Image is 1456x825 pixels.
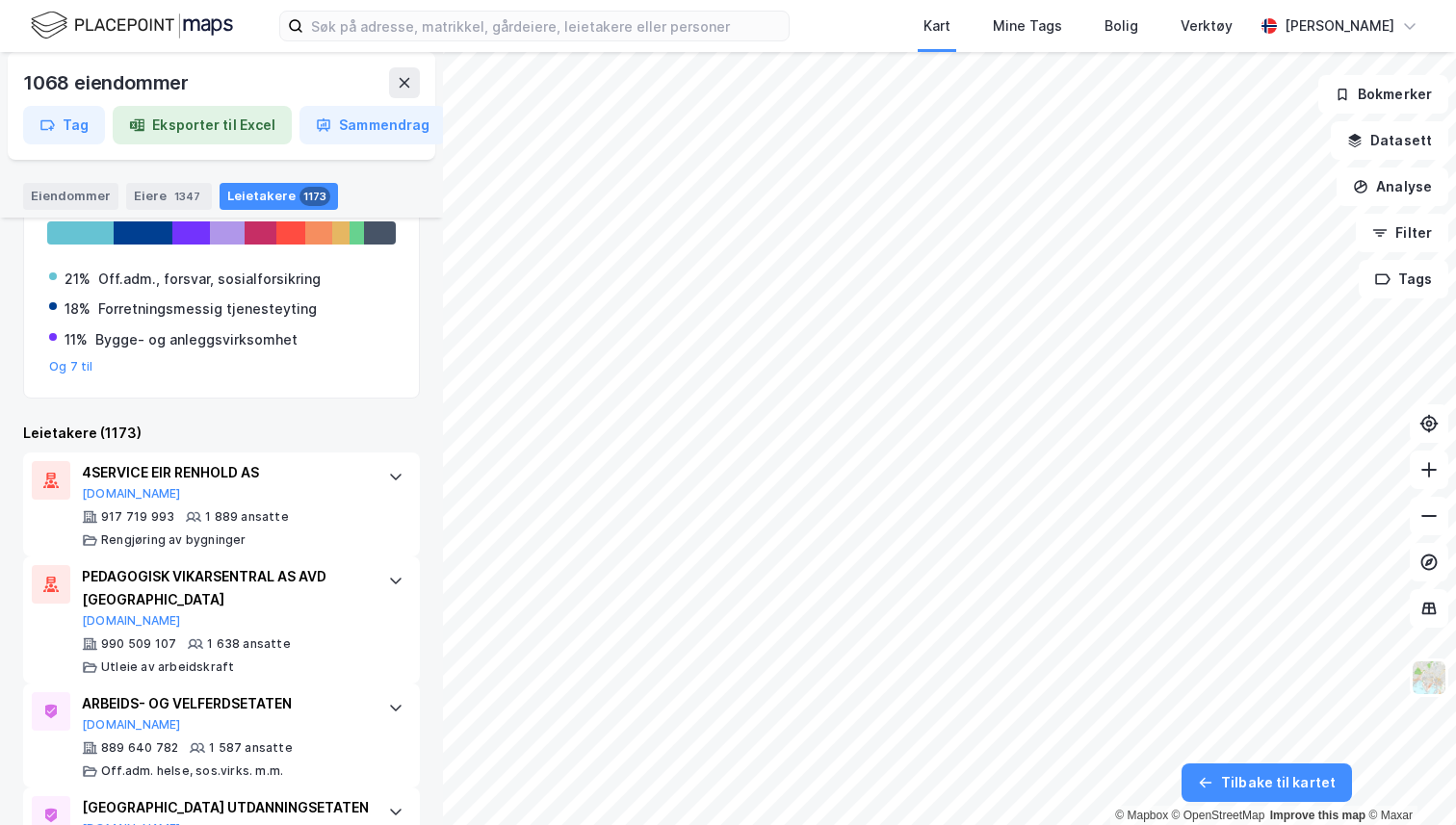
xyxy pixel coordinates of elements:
[209,740,293,756] div: 1 587 ansatte
[1411,659,1447,696] img: Z
[23,106,105,144] button: Tag
[101,509,174,525] div: 917 719 993
[49,359,93,374] button: Og 7 til
[82,692,369,715] div: ARBEIDS- OG VELFERDSETATEN
[113,106,292,144] button: Eksporter til Excel
[95,328,298,351] div: Bygge- og anleggsvirksomhet
[101,763,283,779] div: Off.adm. helse, sos.virks. m.m.
[299,106,446,144] button: Sammendrag
[1105,14,1138,38] div: Bolig
[23,183,118,210] div: Eiendommer
[101,636,176,652] div: 990 509 107
[101,659,234,675] div: Utleie av arbeidskraft
[170,187,204,206] div: 1347
[993,14,1062,38] div: Mine Tags
[82,565,369,611] div: PEDAGOGISK VIKARSENTRAL AS AVD [GEOGRAPHIC_DATA]
[220,183,338,210] div: Leietakere
[1285,14,1394,38] div: [PERSON_NAME]
[299,187,330,206] div: 1173
[303,12,789,40] input: Søk på adresse, matrikkel, gårdeiere, leietakere eller personer
[1182,763,1352,802] button: Tilbake til kartet
[23,422,420,445] div: Leietakere (1173)
[1359,260,1448,298] button: Tags
[1360,733,1456,825] div: Kontrollprogram for chat
[65,268,91,291] div: 21%
[923,14,950,38] div: Kart
[1270,809,1365,822] a: Improve this map
[98,268,321,291] div: Off.adm., forsvar, sosialforsikring
[98,297,317,321] div: Forretningsmessig tjenesteyting
[207,636,291,652] div: 1 638 ansatte
[205,509,289,525] div: 1 889 ansatte
[101,740,178,756] div: 889 640 782
[31,9,233,42] img: logo.f888ab2527a4732fd821a326f86c7f29.svg
[1360,733,1456,825] iframe: Chat Widget
[1337,168,1448,206] button: Analyse
[23,67,193,98] div: 1068 eiendommer
[1318,75,1448,114] button: Bokmerker
[1356,214,1448,252] button: Filter
[1181,14,1233,38] div: Verktøy
[82,613,181,629] button: [DOMAIN_NAME]
[1172,809,1265,822] a: OpenStreetMap
[82,486,181,502] button: [DOMAIN_NAME]
[65,328,88,351] div: 11%
[126,183,212,210] div: Eiere
[1331,121,1448,160] button: Datasett
[65,297,91,321] div: 18%
[101,532,247,548] div: Rengjøring av bygninger
[1115,809,1168,822] a: Mapbox
[82,717,181,733] button: [DOMAIN_NAME]
[82,461,369,484] div: 4SERVICE EIR RENHOLD AS
[82,796,369,819] div: [GEOGRAPHIC_DATA] UTDANNINGSETATEN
